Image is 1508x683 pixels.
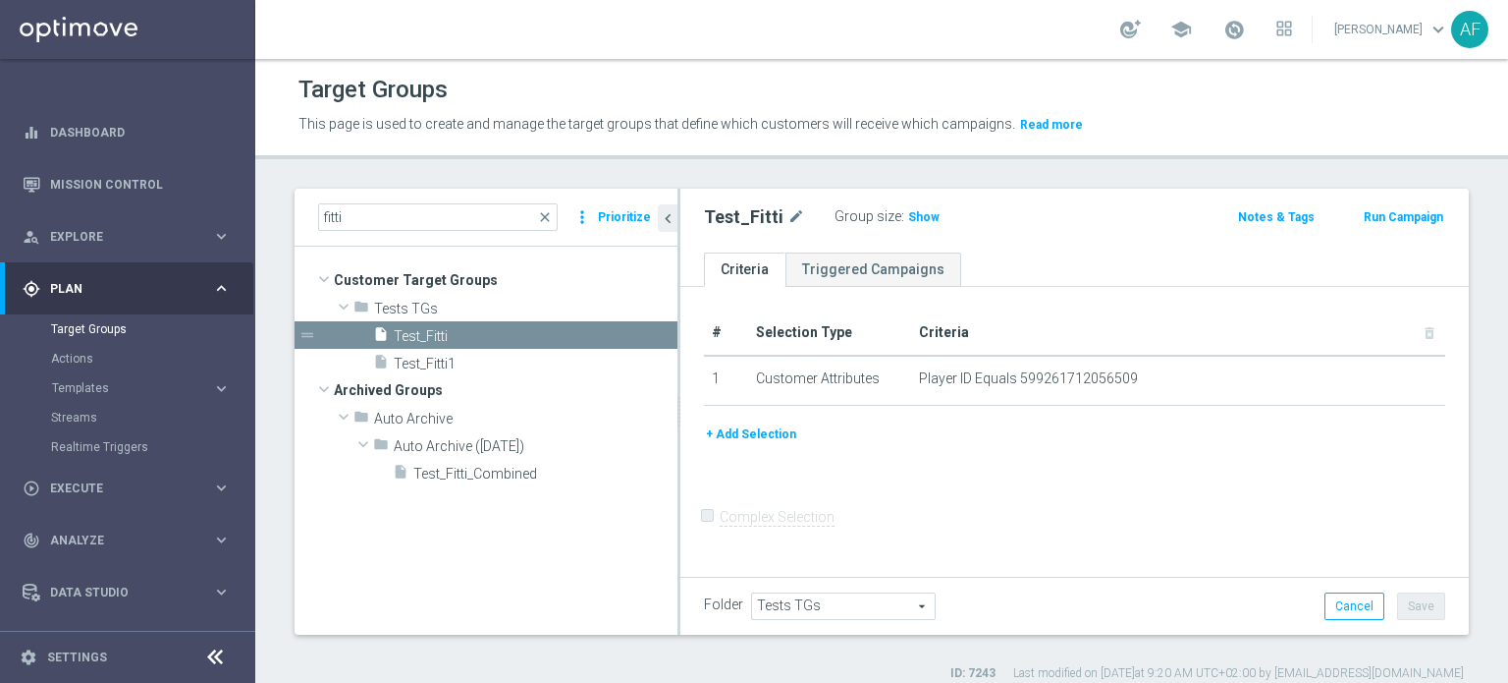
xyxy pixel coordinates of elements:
[373,354,389,376] i: insert_drive_file
[22,481,232,496] button: play_circle_outline Execute keyboard_arrow_right
[50,283,212,295] span: Plan
[720,508,835,527] label: Complex Selection
[373,326,389,349] i: insert_drive_file
[1013,665,1464,682] label: Last modified on [DATE] at 9:20 AM UTC+02:00 by [EMAIL_ADDRESS][DOMAIN_NAME]
[908,210,940,224] span: Show
[22,533,232,548] button: track_changes Analyze keyboard_arrow_right
[212,279,231,298] i: keyboard_arrow_right
[1427,19,1449,40] span: keyboard_arrow_down
[572,203,592,231] i: more_vert
[413,466,677,483] span: Test_Fitti_Combined
[748,356,911,405] td: Customer Attributes
[394,356,677,372] span: Test_Fitti1
[919,324,969,340] span: Criteria
[50,158,231,210] a: Mission Control
[374,411,677,427] span: Auto Archive
[50,587,212,598] span: Data Studio
[22,585,232,600] button: Data Studio keyboard_arrow_right
[50,535,212,546] span: Analyze
[23,584,212,601] div: Data Studio
[51,373,253,403] div: Templates
[374,301,677,317] span: Tests TGs
[353,299,369,321] i: folder
[23,124,40,142] i: equalizer
[1451,11,1488,48] div: AF
[212,531,231,549] i: keyboard_arrow_right
[52,382,192,394] span: Templates
[1324,593,1384,620] button: Cancel
[704,424,798,445] button: + Add Selection
[212,379,231,398] i: keyboard_arrow_right
[785,253,961,287] a: Triggered Campaigns
[1362,206,1445,228] button: Run Campaign
[51,432,253,462] div: Realtime Triggers
[23,480,40,497] i: play_circle_outline
[393,464,408,486] i: insert_drive_file
[51,410,204,426] a: Streams
[51,321,204,337] a: Target Groups
[373,436,389,459] i: folder
[1236,206,1317,228] button: Notes & Tags
[704,311,748,356] th: #
[50,618,205,670] a: Optibot
[23,228,212,246] div: Explore
[394,438,677,455] span: Auto Archive (2024-12-15)
[52,382,212,394] div: Templates
[20,649,37,666] i: settings
[748,311,911,356] th: Selection Type
[658,204,677,232] button: chevron_left
[51,403,253,432] div: Streams
[659,209,677,228] i: chevron_left
[212,583,231,601] i: keyboard_arrow_right
[353,409,369,431] i: folder
[23,228,40,246] i: person_search
[51,439,204,455] a: Realtime Triggers
[394,328,677,345] span: Test_Fitti
[47,652,107,663] a: Settings
[334,376,677,404] span: Archived Groups
[704,205,783,229] h2: Test_Fitti
[23,280,40,298] i: gps_fixed
[23,532,212,549] div: Analyze
[595,204,654,231] button: Prioritize
[298,76,448,104] h1: Target Groups
[50,106,231,158] a: Dashboard
[704,356,748,405] td: 1
[1332,15,1451,44] a: [PERSON_NAME]keyboard_arrow_down
[23,158,231,210] div: Mission Control
[23,618,231,670] div: Optibot
[919,370,1138,387] span: Player ID Equals 599261712056509
[950,665,996,682] label: ID: 7243
[23,480,212,497] div: Execute
[50,231,212,243] span: Explore
[901,208,904,225] label: :
[22,125,232,141] button: equalizer Dashboard
[835,208,901,225] label: Group size
[51,314,253,344] div: Target Groups
[51,351,204,367] a: Actions
[212,227,231,246] i: keyboard_arrow_right
[212,479,231,497] i: keyboard_arrow_right
[537,209,553,225] span: close
[51,380,232,396] button: Templates keyboard_arrow_right
[22,281,232,297] button: gps_fixed Plan keyboard_arrow_right
[51,344,253,373] div: Actions
[318,203,558,231] input: Quick find group or folder
[23,280,212,298] div: Plan
[22,177,232,193] button: Mission Control
[23,532,40,549] i: track_changes
[50,483,212,494] span: Execute
[22,229,232,245] button: person_search Explore keyboard_arrow_right
[334,266,677,294] span: Customer Target Groups
[704,253,785,287] a: Criteria
[1018,114,1085,136] button: Read more
[298,116,1015,132] span: This page is used to create and manage the target groups that define which customers will receive...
